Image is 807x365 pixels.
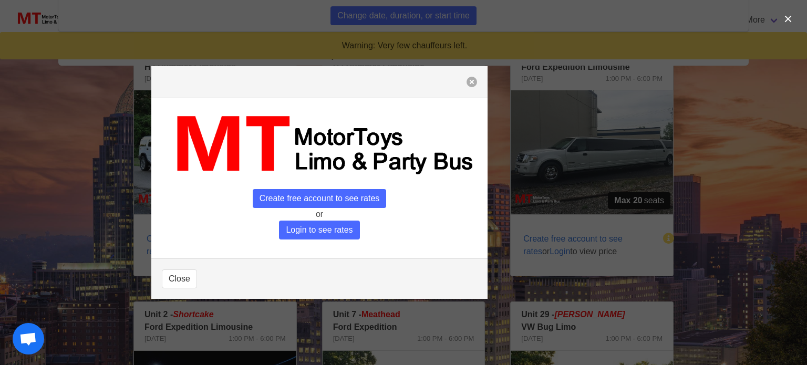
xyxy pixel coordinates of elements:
span: Close [169,273,190,285]
button: Close [162,269,197,288]
span: Login to see rates [279,221,359,239]
a: Open chat [13,323,44,354]
img: MT_logo_name.png [162,109,477,181]
p: or [162,208,477,221]
span: Create free account to see rates [253,189,387,208]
